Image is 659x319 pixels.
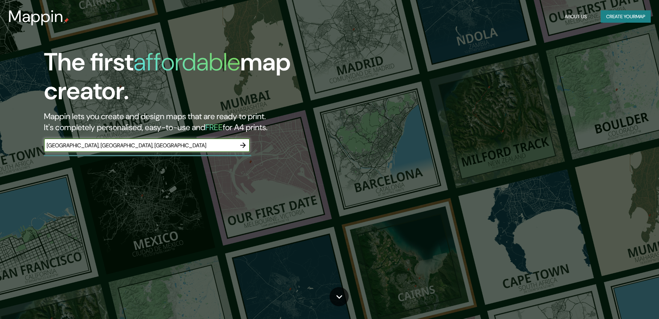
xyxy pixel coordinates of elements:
h5: FREE [205,122,223,133]
h1: affordable [134,46,240,78]
img: mappin-pin [63,18,69,23]
button: Create yourmap [601,10,651,23]
h2: Mappin lets you create and design maps that are ready to print. It's completely personalised, eas... [44,111,373,133]
h3: Mappin [8,7,63,26]
h1: The first map creator. [44,48,373,111]
button: About Us [562,10,590,23]
input: Choose your favourite place [44,141,236,149]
